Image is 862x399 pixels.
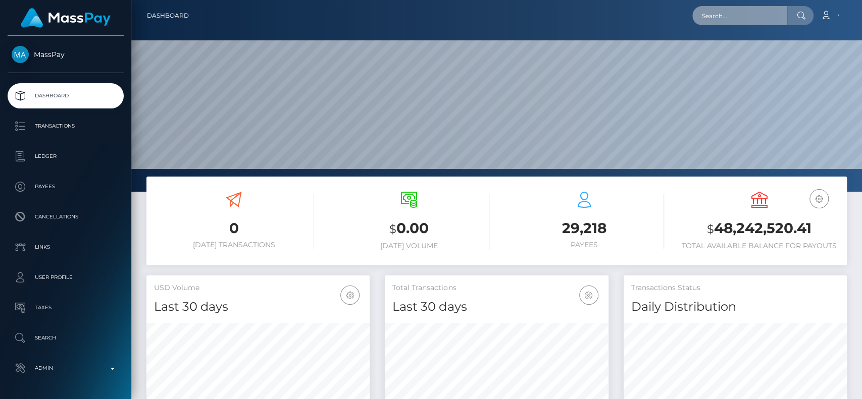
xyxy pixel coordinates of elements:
[389,222,396,236] small: $
[8,235,124,260] a: Links
[504,218,665,238] h3: 29,218
[12,330,120,346] p: Search
[679,218,839,239] h3: 48,242,520.41
[679,242,839,250] h6: Total Available Balance for Payouts
[329,242,489,250] h6: [DATE] Volume
[12,149,120,164] p: Ledger
[707,222,714,236] small: $
[8,83,124,108] a: Dashboard
[392,283,600,293] h5: Total Transactions
[154,283,362,293] h5: USD Volume
[12,179,120,194] p: Payees
[631,283,839,293] h5: Transactions Status
[8,204,124,230] a: Cancellations
[12,209,120,224] p: Cancellations
[154,218,314,238] h3: 0
[8,356,124,381] a: Admin
[12,361,120,376] p: Admin
[147,5,189,26] a: Dashboard
[8,265,124,290] a: User Profile
[692,6,787,25] input: Search...
[8,325,124,351] a: Search
[12,46,29,63] img: MassPay
[329,218,489,239] h3: 0.00
[8,295,124,320] a: Taxes
[154,298,362,316] h4: Last 30 days
[8,174,124,199] a: Payees
[12,119,120,134] p: Transactions
[154,241,314,249] h6: [DATE] Transactions
[8,144,124,169] a: Ledger
[504,241,665,249] h6: Payees
[12,240,120,255] p: Links
[21,8,111,28] img: MassPay Logo
[12,88,120,103] p: Dashboard
[8,113,124,139] a: Transactions
[631,298,839,316] h4: Daily Distribution
[12,270,120,285] p: User Profile
[392,298,600,316] h4: Last 30 days
[12,300,120,315] p: Taxes
[8,50,124,59] span: MassPay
